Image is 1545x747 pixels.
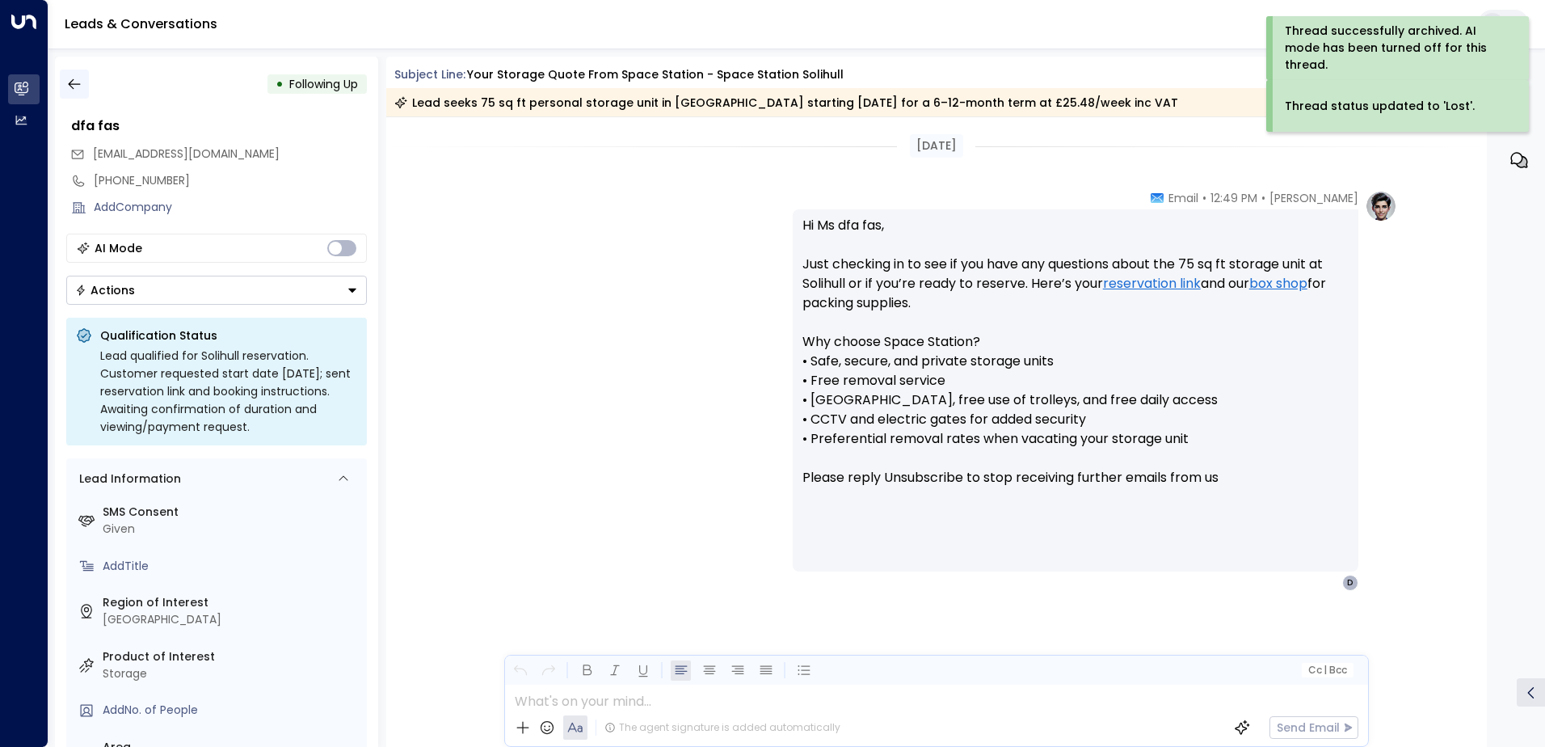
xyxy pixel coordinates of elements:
[95,240,142,256] div: AI Mode
[103,504,360,521] label: SMS Consent
[94,199,367,216] div: AddCompany
[1301,663,1353,678] button: Cc|Bcc
[71,116,367,136] div: dfa fas
[538,660,558,681] button: Redo
[1307,665,1346,676] span: Cc Bcc
[65,15,217,33] a: Leads & Conversations
[1202,190,1206,206] span: •
[1285,23,1507,74] div: Thread successfully archived. AI mode has been turned off for this thread.
[93,146,280,162] span: [EMAIL_ADDRESS][DOMAIN_NAME]
[394,95,1178,111] div: Lead seeks 75 sq ft personal storage unit in [GEOGRAPHIC_DATA] starting [DATE] for a 6–12-month t...
[1285,98,1475,115] div: Thread status updated to 'Lost'.
[1324,665,1327,676] span: |
[103,648,360,665] label: Product of Interest
[66,276,367,305] button: Actions
[1342,575,1358,591] div: D
[103,558,360,575] div: AddTitle
[103,594,360,611] label: Region of Interest
[1261,190,1265,206] span: •
[1249,274,1307,293] a: box shop
[1168,190,1198,206] span: Email
[910,134,963,158] div: [DATE]
[103,665,360,682] div: Storage
[103,702,360,719] div: AddNo. of People
[276,70,284,99] div: •
[1210,190,1257,206] span: 12:49 PM
[1269,190,1358,206] span: [PERSON_NAME]
[1365,190,1397,222] img: profile-logo.png
[802,216,1349,507] p: Hi Ms dfa fas, Just checking in to see if you have any questions about the 75 sq ft storage unit ...
[100,347,357,436] div: Lead qualified for Solihull reservation. Customer requested start date [DATE]; sent reservation l...
[93,146,280,162] span: dafsewf@gamag.com
[394,66,465,82] span: Subject Line:
[467,66,844,83] div: Your storage quote from Space Station - Space Station Solihull
[100,327,357,344] p: Qualification Status
[66,276,367,305] div: Button group with a nested menu
[103,611,360,628] div: [GEOGRAPHIC_DATA]
[74,471,181,487] div: Lead Information
[1103,274,1201,293] a: reservation link
[510,660,530,681] button: Undo
[103,521,360,538] div: Given
[94,172,367,189] div: [PHONE_NUMBER]
[604,720,840,735] div: The agent signature is added automatically
[289,76,358,92] span: Following Up
[75,283,135,298] div: Actions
